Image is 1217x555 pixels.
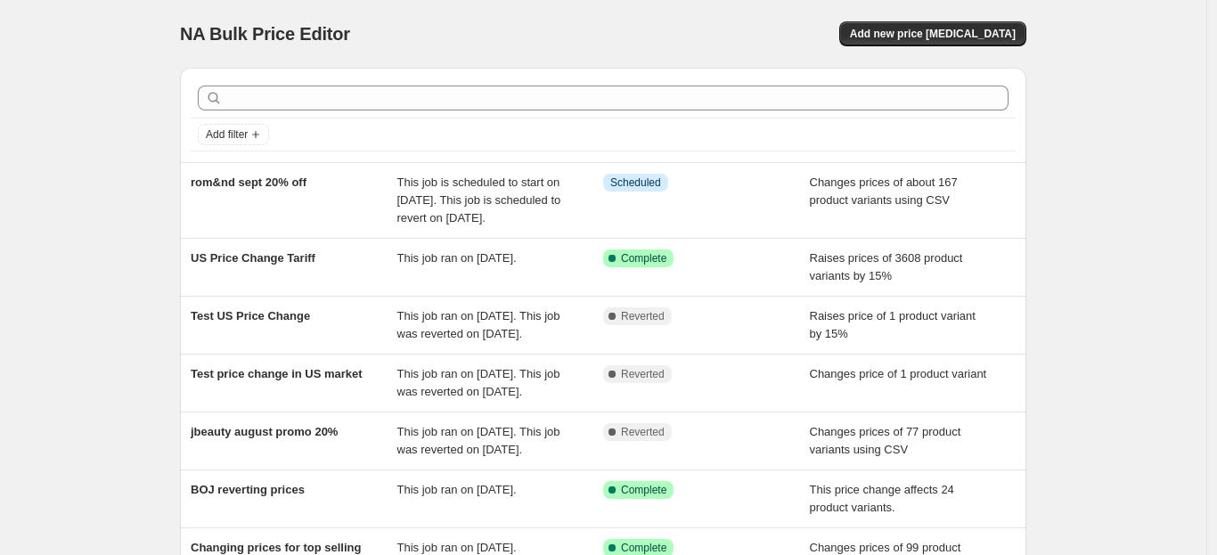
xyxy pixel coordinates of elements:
span: Complete [621,541,666,555]
span: Complete [621,251,666,265]
span: Add filter [206,127,248,142]
span: Reverted [621,309,665,323]
span: jbeauty august promo 20% [191,425,338,438]
span: Reverted [621,367,665,381]
span: This job ran on [DATE]. This job was reverted on [DATE]. [397,367,560,398]
span: Changes price of 1 product variant [810,367,987,380]
span: NA Bulk Price Editor [180,24,350,44]
button: Add filter [198,124,269,145]
span: Scheduled [610,175,661,190]
span: This job is scheduled to start on [DATE]. This job is scheduled to revert on [DATE]. [397,175,561,224]
span: rom&nd sept 20% off [191,175,306,189]
span: US Price Change Tariff [191,251,315,265]
span: Raises price of 1 product variant by 15% [810,309,976,340]
button: Add new price [MEDICAL_DATA] [839,21,1026,46]
span: This job ran on [DATE]. [397,541,517,554]
span: This job ran on [DATE]. [397,251,517,265]
span: Test US Price Change [191,309,310,322]
span: Complete [621,483,666,497]
span: This job ran on [DATE]. This job was reverted on [DATE]. [397,425,560,456]
span: Changes prices of about 167 product variants using CSV [810,175,958,207]
span: This job ran on [DATE]. [397,483,517,496]
span: This price change affects 24 product variants. [810,483,954,514]
span: Add new price [MEDICAL_DATA] [850,27,1016,41]
span: BOJ reverting prices [191,483,305,496]
span: Test price change in US market [191,367,363,380]
span: Raises prices of 3608 product variants by 15% [810,251,963,282]
span: Reverted [621,425,665,439]
span: Changes prices of 77 product variants using CSV [810,425,961,456]
span: This job ran on [DATE]. This job was reverted on [DATE]. [397,309,560,340]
